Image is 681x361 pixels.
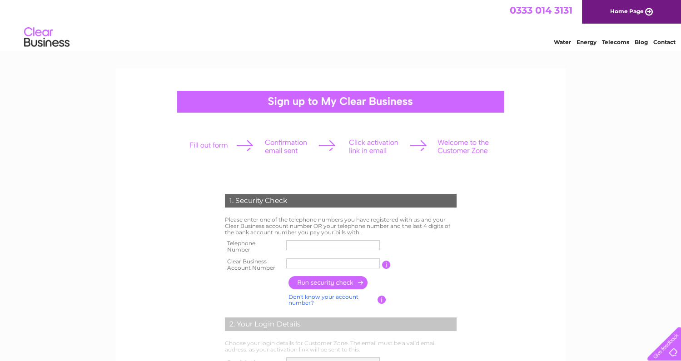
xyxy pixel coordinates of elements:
[225,194,457,208] div: 1. Security Check
[223,214,459,237] td: Please enter one of the telephone numbers you have registered with us and your Clear Business acc...
[223,237,284,256] th: Telephone Number
[382,261,391,269] input: Information
[653,39,676,45] a: Contact
[288,293,358,307] a: Don't know your account number?
[223,256,284,274] th: Clear Business Account Number
[223,338,459,355] td: Choose your login details for Customer Zone. The email must be a valid email address, as your act...
[126,5,556,44] div: Clear Business is a trading name of Verastar Limited (registered in [GEOGRAPHIC_DATA] No. 3667643...
[602,39,629,45] a: Telecoms
[635,39,648,45] a: Blog
[378,296,386,304] input: Information
[554,39,571,45] a: Water
[225,317,457,331] div: 2. Your Login Details
[510,5,572,16] a: 0333 014 3131
[24,24,70,51] img: logo.png
[577,39,596,45] a: Energy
